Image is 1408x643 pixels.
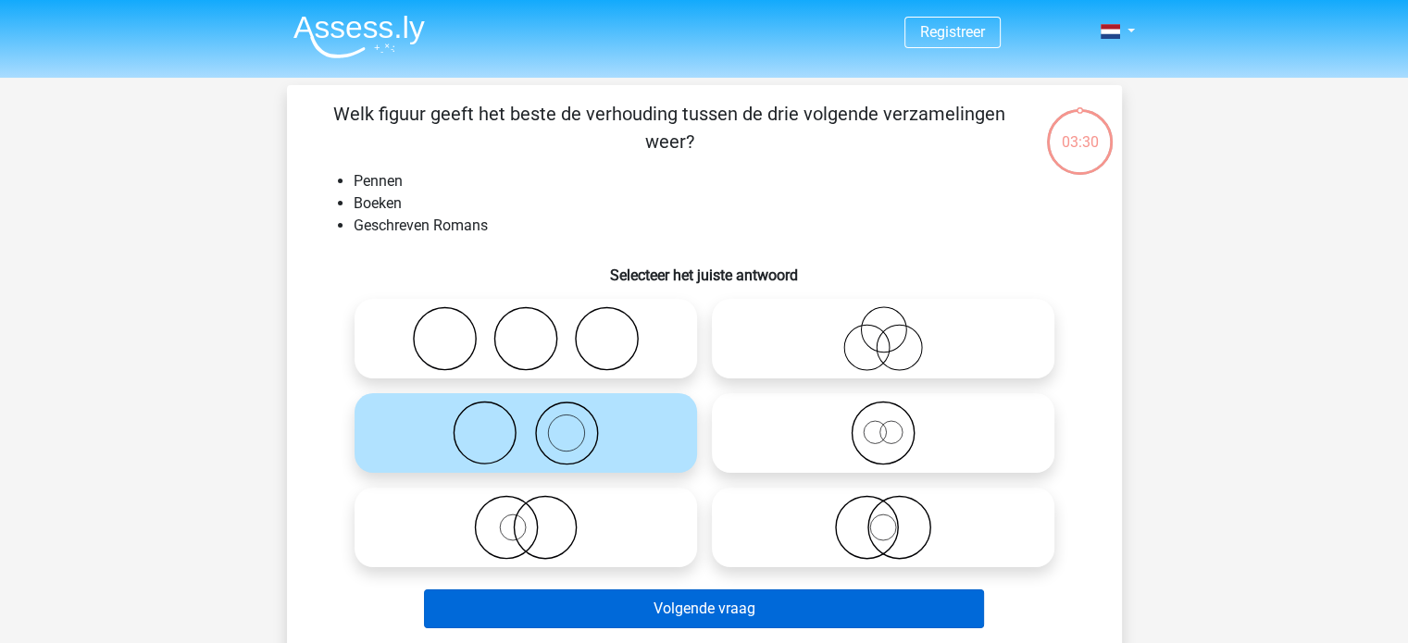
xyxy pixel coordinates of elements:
a: Registreer [920,23,985,41]
div: 03:30 [1045,107,1115,154]
li: Pennen [354,170,1092,192]
h6: Selecteer het juiste antwoord [317,252,1092,284]
button: Volgende vraag [424,589,984,628]
li: Geschreven Romans [354,215,1092,237]
img: Assessly [293,15,425,58]
li: Boeken [354,192,1092,215]
p: Welk figuur geeft het beste de verhouding tussen de drie volgende verzamelingen weer? [317,100,1023,155]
